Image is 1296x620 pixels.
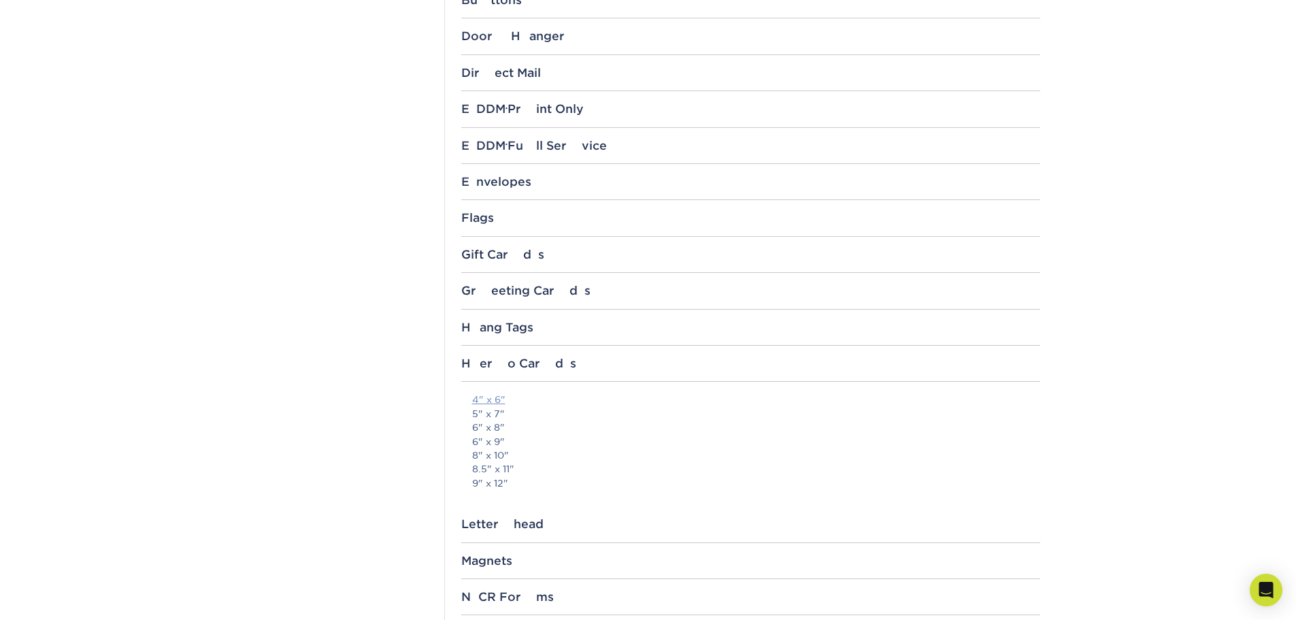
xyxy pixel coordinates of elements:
div: Direct Mail [461,66,1040,80]
small: ® [505,142,508,148]
div: EDDM Print Only [461,102,1040,116]
div: Gift Cards [461,248,1040,261]
div: Magnets [461,554,1040,568]
a: 8.5" x 11" [472,463,514,474]
div: Envelopes [461,175,1040,189]
a: 4" x 6" [472,394,505,405]
div: Letterhead [461,517,1040,531]
a: 8" x 10" [472,450,509,461]
a: 6" x 8" [472,422,505,433]
div: Open Intercom Messenger [1250,574,1282,606]
div: Hero Cards [461,357,1040,370]
small: ® [505,106,508,112]
div: Greeting Cards [461,284,1040,297]
div: NCR Forms [461,590,1040,604]
div: Hang Tags [461,321,1040,334]
a: 9" x 12" [472,478,508,489]
div: Flags [461,211,1040,225]
a: 6" x 9" [472,436,505,447]
div: Door Hanger [461,29,1040,43]
a: 5" x 7" [472,408,505,419]
div: EDDM Full Service [461,139,1040,152]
